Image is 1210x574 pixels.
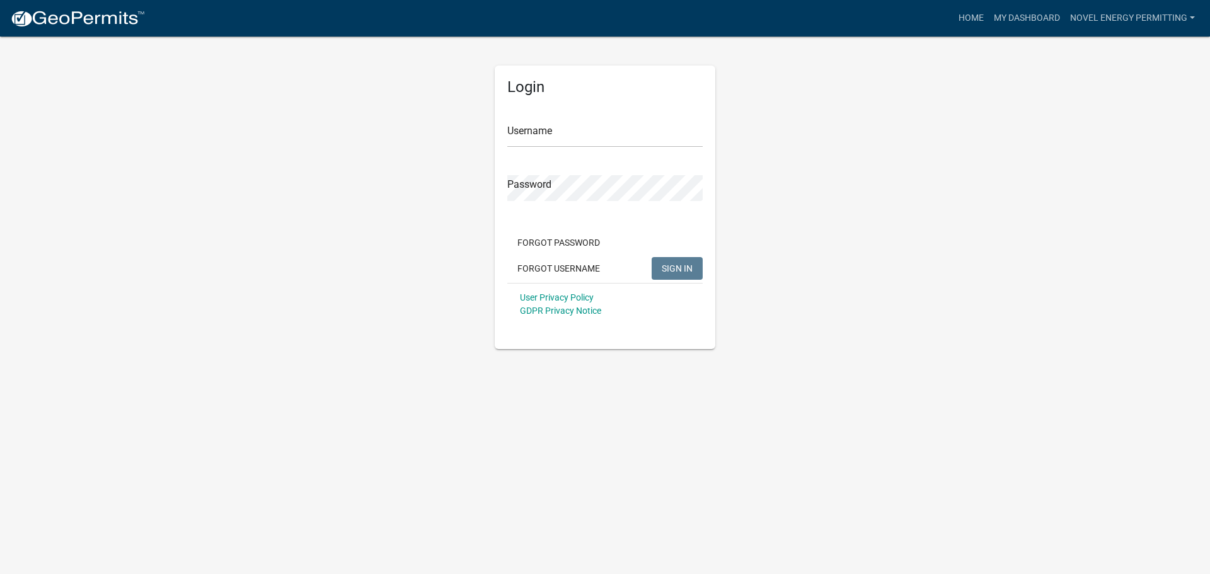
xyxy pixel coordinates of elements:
[507,78,703,96] h5: Login
[662,263,693,273] span: SIGN IN
[507,257,610,280] button: Forgot Username
[989,6,1065,30] a: My Dashboard
[507,231,610,254] button: Forgot Password
[652,257,703,280] button: SIGN IN
[1065,6,1200,30] a: Novel Energy Permitting
[520,292,594,302] a: User Privacy Policy
[520,306,601,316] a: GDPR Privacy Notice
[954,6,989,30] a: Home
